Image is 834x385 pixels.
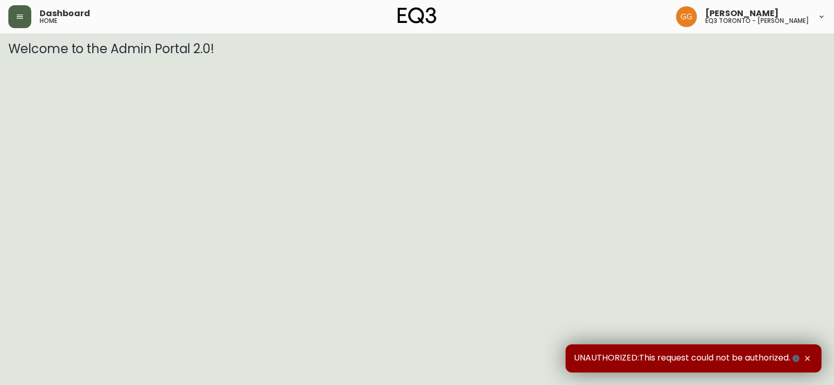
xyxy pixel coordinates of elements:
[40,9,90,18] span: Dashboard
[398,7,436,24] img: logo
[8,42,826,56] h3: Welcome to the Admin Portal 2.0!
[676,6,697,27] img: dbfc93a9366efef7dcc9a31eef4d00a7
[40,18,57,24] h5: home
[705,9,779,18] span: [PERSON_NAME]
[705,18,809,24] h5: eq3 toronto - [PERSON_NAME]
[574,353,802,364] span: UNAUTHORIZED:This request could not be authorized.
